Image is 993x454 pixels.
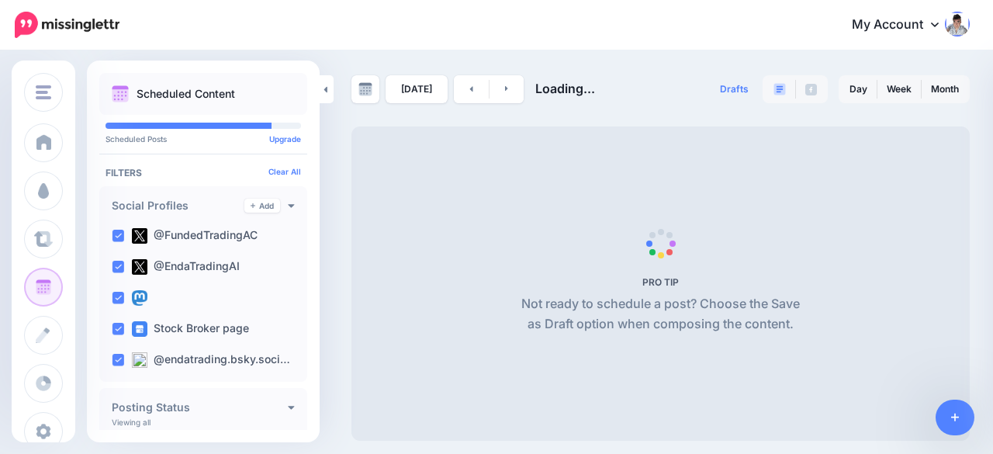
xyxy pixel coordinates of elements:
a: Add [244,199,280,213]
a: Drafts [711,75,758,103]
img: calendar.png [112,85,129,102]
p: Viewing all [112,418,151,427]
label: @FundedTradingAC [132,228,258,244]
img: twitter-square.png [132,259,147,275]
img: mastodon-square.png [132,290,147,306]
a: [DATE] [386,75,448,103]
a: Week [877,77,921,102]
h4: Filters [106,167,301,178]
img: menu.png [36,85,51,99]
h4: Posting Status [112,402,288,413]
label: @endatrading.bsky.soci… [132,352,290,368]
img: Missinglettr [15,12,119,38]
img: facebook-grey-square.png [805,84,817,95]
span: Drafts [720,85,749,94]
a: Clear All [268,167,301,176]
p: Scheduled Content [137,88,235,99]
label: Stock Broker page [132,321,249,337]
a: Day [840,77,877,102]
a: Upgrade [269,134,301,144]
label: @EndaTradingAI [132,259,240,275]
h4: Social Profiles [112,200,244,211]
p: Scheduled Posts [106,135,301,143]
h5: PRO TIP [515,276,806,288]
p: Not ready to schedule a post? Choose the Save as Draft option when composing the content. [515,294,806,334]
img: google_business-square.png [132,321,147,337]
img: paragraph-boxed.png [773,83,786,95]
a: Month [922,77,968,102]
img: bluesky-square.png [132,352,147,368]
span: Loading... [535,81,595,96]
a: My Account [836,6,970,44]
img: twitter-square.png [132,228,147,244]
img: calendar-grey-darker.png [358,82,372,96]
